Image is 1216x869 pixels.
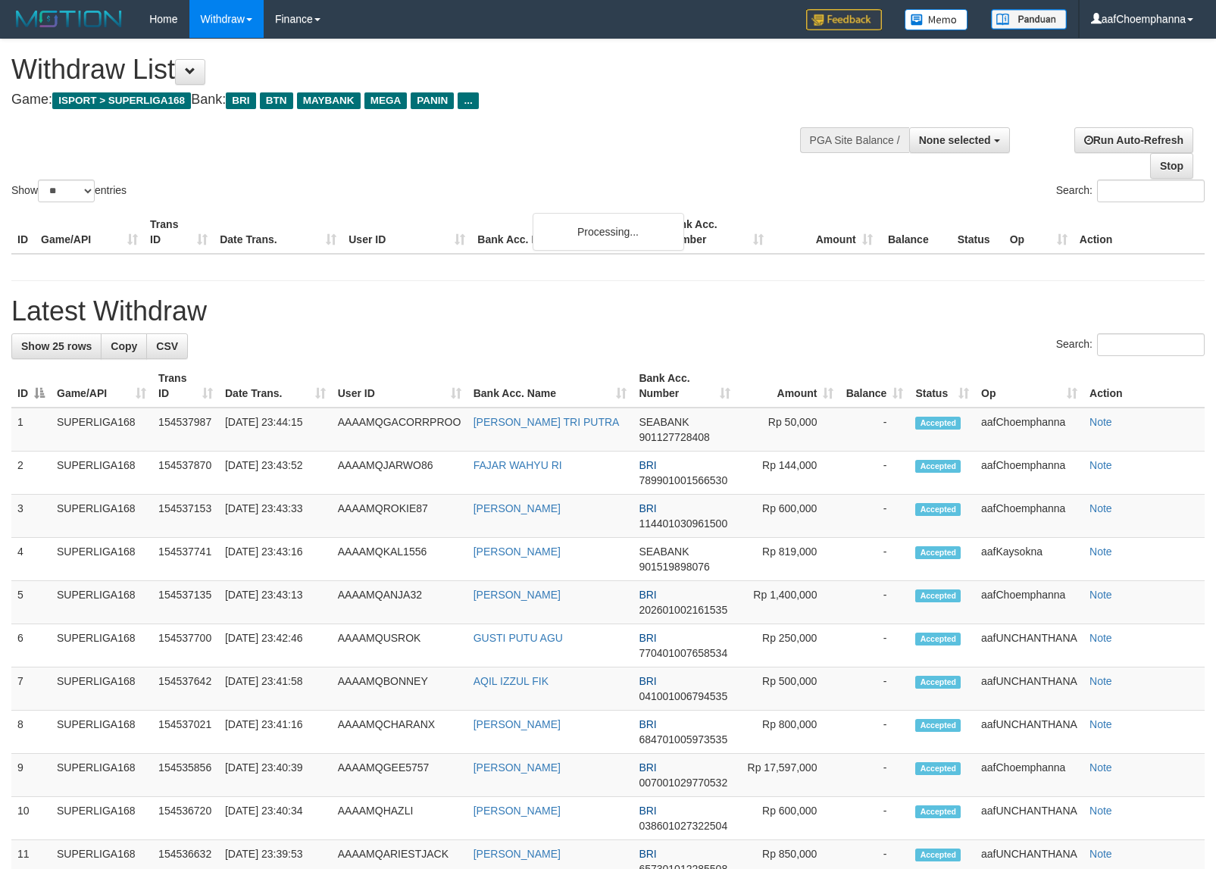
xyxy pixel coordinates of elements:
td: 8 [11,711,51,754]
span: Show 25 rows [21,340,92,352]
span: SEABANK [639,416,689,428]
a: [PERSON_NAME] [474,502,561,514]
td: 154537642 [152,667,219,711]
td: 154535856 [152,754,219,797]
span: Accepted [915,762,961,775]
a: Note [1089,502,1112,514]
td: AAAAMQUSROK [332,624,467,667]
th: Action [1074,211,1205,254]
span: BRI [639,459,656,471]
span: Accepted [915,633,961,645]
span: BRI [639,675,656,687]
span: Accepted [915,503,961,516]
th: User ID [342,211,471,254]
td: 154537135 [152,581,219,624]
a: AQIL IZZUL FIK [474,675,549,687]
td: SUPERLIGA168 [51,624,152,667]
th: Game/API [35,211,144,254]
span: Accepted [915,589,961,602]
span: None selected [919,134,991,146]
div: PGA Site Balance / [800,127,909,153]
td: 7 [11,667,51,711]
td: 154537021 [152,711,219,754]
span: Accepted [915,849,961,861]
a: Run Auto-Refresh [1074,127,1193,153]
a: Note [1089,416,1112,428]
td: SUPERLIGA168 [51,711,152,754]
a: Note [1089,805,1112,817]
td: aafChoemphanna [975,408,1083,452]
h4: Game: Bank: [11,92,796,108]
td: aafKaysokna [975,538,1083,581]
button: None selected [909,127,1010,153]
td: SUPERLIGA168 [51,538,152,581]
a: Note [1089,848,1112,860]
span: PANIN [411,92,454,109]
td: [DATE] 23:43:13 [219,581,332,624]
span: BRI [639,848,656,860]
td: 154537987 [152,408,219,452]
td: [DATE] 23:41:58 [219,667,332,711]
td: 9 [11,754,51,797]
span: Copy [111,340,137,352]
span: BRI [639,589,656,601]
td: - [839,754,909,797]
img: Button%20Memo.svg [905,9,968,30]
span: BRI [639,761,656,774]
td: [DATE] 23:40:34 [219,797,332,840]
td: - [839,581,909,624]
span: Copy 789901001566530 to clipboard [639,474,727,486]
a: Stop [1150,153,1193,179]
span: BRI [639,632,656,644]
th: Amount: activate to sort column ascending [736,364,839,408]
td: - [839,408,909,452]
td: AAAAMQROKIE87 [332,495,467,538]
td: AAAAMQBONNEY [332,667,467,711]
th: Status [952,211,1004,254]
span: Copy 114401030961500 to clipboard [639,517,727,530]
a: [PERSON_NAME] [474,718,561,730]
a: [PERSON_NAME] [474,761,561,774]
span: Accepted [915,460,961,473]
a: [PERSON_NAME] [474,545,561,558]
label: Show entries [11,180,127,202]
td: aafChoemphanna [975,754,1083,797]
td: 154537153 [152,495,219,538]
a: Note [1089,718,1112,730]
div: Processing... [533,213,684,251]
a: [PERSON_NAME] [474,589,561,601]
td: AAAAMQANJA32 [332,581,467,624]
td: Rp 500,000 [736,667,839,711]
span: BRI [639,502,656,514]
a: [PERSON_NAME] TRI PUTRA [474,416,620,428]
a: Note [1089,761,1112,774]
th: ID [11,211,35,254]
td: Rp 50,000 [736,408,839,452]
td: 5 [11,581,51,624]
td: 6 [11,624,51,667]
td: - [839,495,909,538]
span: Copy 770401007658534 to clipboard [639,647,727,659]
td: AAAAMQKAL1556 [332,538,467,581]
a: GUSTI PUTU AGU [474,632,563,644]
th: User ID: activate to sort column ascending [332,364,467,408]
th: Op: activate to sort column ascending [975,364,1083,408]
td: - [839,538,909,581]
label: Search: [1056,333,1205,356]
th: Status: activate to sort column ascending [909,364,975,408]
label: Search: [1056,180,1205,202]
td: Rp 600,000 [736,495,839,538]
span: Copy 038601027322504 to clipboard [639,820,727,832]
td: - [839,667,909,711]
td: Rp 250,000 [736,624,839,667]
span: Accepted [915,676,961,689]
td: [DATE] 23:40:39 [219,754,332,797]
span: MEGA [364,92,408,109]
td: 2 [11,452,51,495]
th: Date Trans.: activate to sort column ascending [219,364,332,408]
input: Search: [1097,180,1205,202]
span: Copy 202601002161535 to clipboard [639,604,727,616]
td: aafChoemphanna [975,452,1083,495]
td: Rp 1,400,000 [736,581,839,624]
span: BRI [639,805,656,817]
